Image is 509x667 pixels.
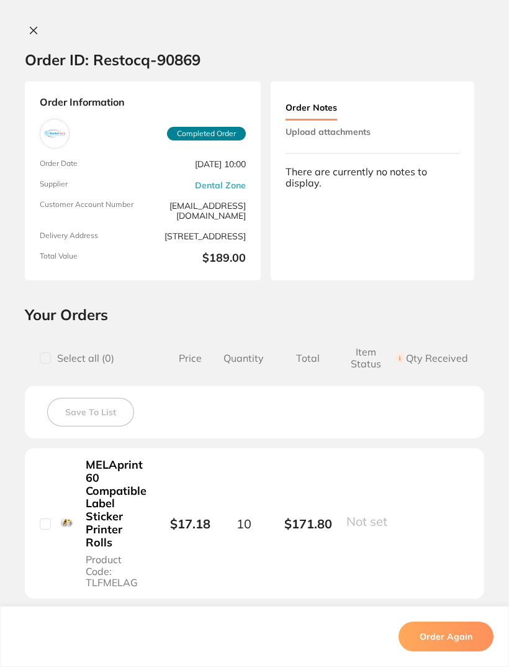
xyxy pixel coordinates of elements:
[276,517,341,531] b: $171.80
[82,458,150,589] button: MELAprint 60 Compatible Label Sticker Printer Rolls Product Code: TLFMELAG
[276,346,341,370] span: Total
[47,398,134,426] button: Save To List
[60,517,73,529] img: MELAprint 60 Compatible Label Sticker Printer Rolls
[40,252,138,265] span: Total Value
[148,159,246,170] span: [DATE] 10:00
[399,622,493,651] button: Order Again
[43,122,66,145] img: Dental Zone
[346,513,387,529] span: Not set
[169,346,212,370] span: Price
[40,159,138,170] span: Order Date
[86,554,146,588] span: Product Code: TLFMELAG
[405,346,469,370] span: Qty Received
[340,346,405,370] span: Item Status
[170,516,210,531] b: $17.18
[25,305,484,324] h2: Your Orders
[212,346,276,370] span: Quantity
[51,352,114,364] span: Select all ( 0 )
[40,180,138,190] span: Supplier
[195,180,246,190] a: Dental Zone
[86,459,146,549] b: MELAprint 60 Compatible Label Sticker Printer Rolls
[148,252,246,265] b: $189.00
[236,517,251,531] span: 10
[286,121,371,143] button: Upload attachments
[148,200,246,221] span: [EMAIL_ADDRESS][DOMAIN_NAME]
[167,127,246,140] span: Completed Order
[148,231,246,242] span: [STREET_ADDRESS]
[286,166,459,189] div: There are currently no notes to display.
[25,50,200,69] h2: Order ID: Restocq- 90869
[40,96,246,109] strong: Order Information
[40,231,138,242] span: Delivery Address
[40,200,138,221] span: Customer Account Number
[286,96,337,121] button: Order Notes
[343,513,402,529] button: Not set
